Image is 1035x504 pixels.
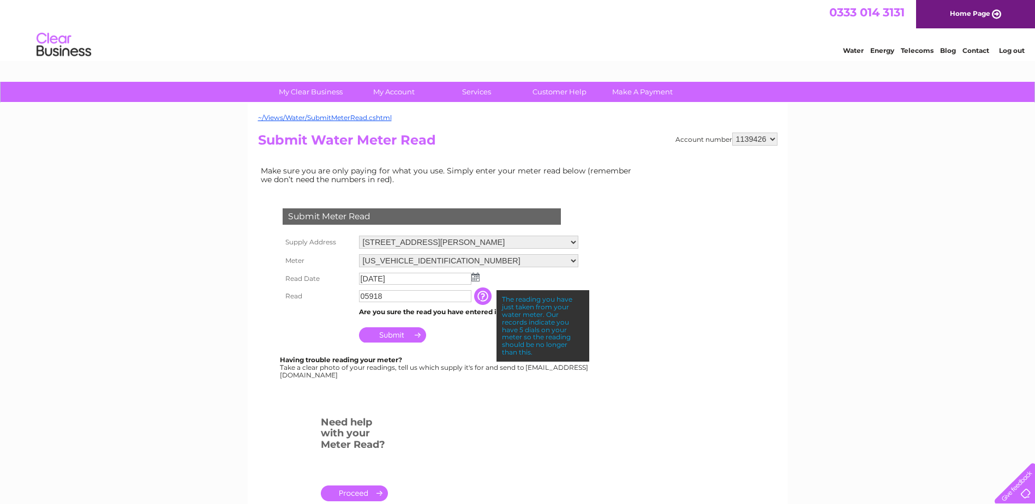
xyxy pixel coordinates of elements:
th: Meter [280,251,356,270]
div: Clear Business is a trading name of Verastar Limited (registered in [GEOGRAPHIC_DATA] No. 3667643... [260,6,776,53]
b: Having trouble reading your meter? [280,356,402,364]
img: ... [471,273,480,281]
a: ~/Views/Water/SubmitMeterRead.cshtml [258,113,392,122]
th: Supply Address [280,233,356,251]
a: 0333 014 3131 [829,5,905,19]
a: Log out [999,46,1025,55]
a: Make A Payment [597,82,687,102]
a: My Account [349,82,439,102]
td: Are you sure the read you have entered is correct? [356,305,581,319]
a: Customer Help [514,82,605,102]
div: Account number [675,133,777,146]
a: Energy [870,46,894,55]
div: Take a clear photo of your readings, tell us which supply it's for and send to [EMAIL_ADDRESS][DO... [280,356,590,379]
th: Read Date [280,270,356,287]
input: Information [474,287,494,305]
a: Blog [940,46,956,55]
a: My Clear Business [266,82,356,102]
img: logo.png [36,28,92,62]
h2: Submit Water Meter Read [258,133,777,153]
div: The reading you have just taken from your water meter. Our records indicate you have 5 dials on y... [496,290,589,361]
td: Make sure you are only paying for what you use. Simply enter your meter read below (remember we d... [258,164,640,187]
a: Contact [962,46,989,55]
h3: Need help with your Meter Read? [321,415,388,456]
a: Water [843,46,864,55]
div: Submit Meter Read [283,208,561,225]
a: . [321,485,388,501]
th: Read [280,287,356,305]
input: Submit [359,327,426,343]
a: Services [432,82,522,102]
a: Telecoms [901,46,934,55]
